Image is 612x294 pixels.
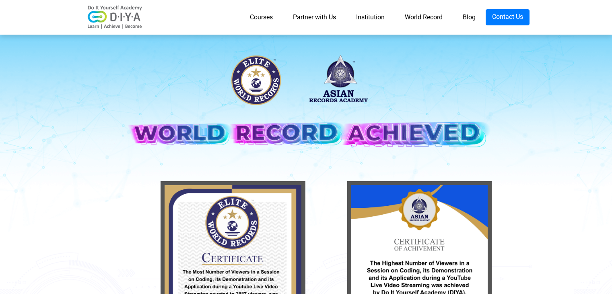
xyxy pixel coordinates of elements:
img: banner-desk.png [121,48,491,168]
a: Institution [346,9,395,25]
a: Blog [453,9,486,25]
a: Courses [240,9,283,25]
a: World Record [395,9,453,25]
a: Contact Us [486,9,530,25]
img: logo-v2.png [83,5,147,29]
a: Partner with Us [283,9,346,25]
